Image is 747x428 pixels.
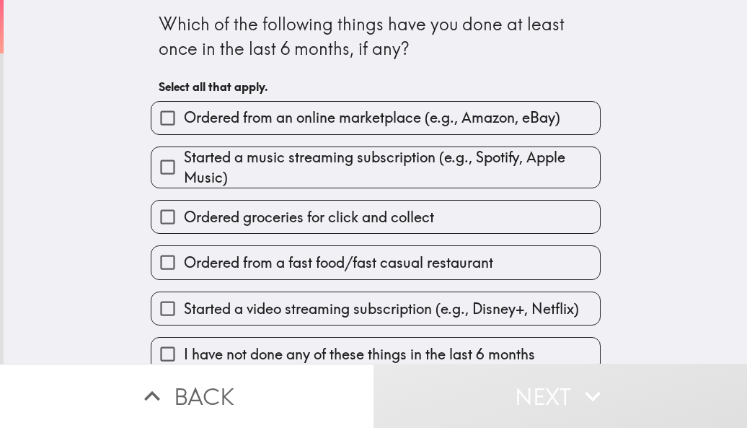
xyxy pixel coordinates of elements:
[151,246,600,279] button: Ordered from a fast food/fast casual restaurant
[159,79,593,95] h6: Select all that apply.
[184,344,535,364] span: I have not done any of these things in the last 6 months
[184,299,579,319] span: Started a video streaming subscription (e.g., Disney+, Netflix)
[184,147,600,188] span: Started a music streaming subscription (e.g., Spotify, Apple Music)
[151,102,600,134] button: Ordered from an online marketplace (e.g., Amazon, eBay)
[184,108,560,128] span: Ordered from an online marketplace (e.g., Amazon, eBay)
[151,147,600,188] button: Started a music streaming subscription (e.g., Spotify, Apple Music)
[184,253,493,273] span: Ordered from a fast food/fast casual restaurant
[184,207,434,227] span: Ordered groceries for click and collect
[151,201,600,233] button: Ordered groceries for click and collect
[373,364,747,428] button: Next
[151,338,600,370] button: I have not done any of these things in the last 6 months
[151,292,600,325] button: Started a video streaming subscription (e.g., Disney+, Netflix)
[159,12,593,61] div: Which of the following things have you done at least once in the last 6 months, if any?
